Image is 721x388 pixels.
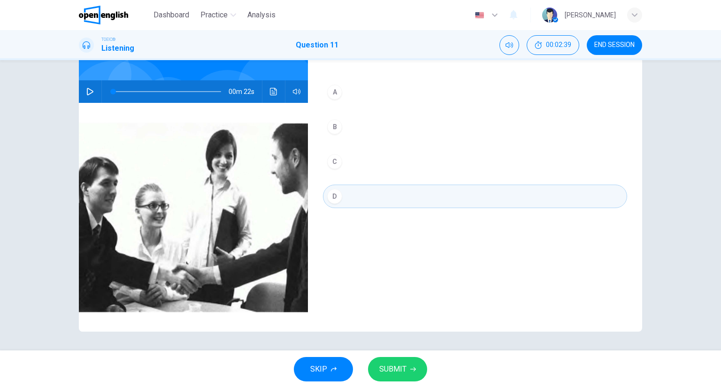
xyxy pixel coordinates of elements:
span: Analysis [247,9,276,21]
h1: Question 11 [296,39,338,51]
span: SUBMIT [379,363,407,376]
button: Click to see the audio transcription [266,80,281,103]
span: TOEIC® [101,36,115,43]
img: Photographs [79,103,308,332]
div: C [327,154,342,169]
button: A [323,80,627,104]
span: Dashboard [153,9,189,21]
button: 00:02:39 [527,35,579,55]
div: A [327,85,342,100]
span: SKIP [310,363,327,376]
div: B [327,119,342,134]
button: END SESSION [587,35,642,55]
button: Practice [197,7,240,23]
button: C [323,150,627,173]
span: END SESSION [594,41,635,49]
div: [PERSON_NAME] [565,9,616,21]
div: Mute [499,35,519,55]
h1: Listening [101,43,134,54]
span: 00m 22s [229,80,262,103]
a: OpenEnglish logo [79,6,150,24]
button: Analysis [244,7,279,23]
img: OpenEnglish logo [79,6,128,24]
button: SUBMIT [368,357,427,381]
button: SKIP [294,357,353,381]
img: Profile picture [542,8,557,23]
button: B [323,115,627,139]
button: Dashboard [150,7,193,23]
img: en [474,12,485,19]
div: D [327,189,342,204]
div: Hide [527,35,579,55]
span: 00:02:39 [546,41,571,49]
span: Practice [200,9,228,21]
button: D [323,185,627,208]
